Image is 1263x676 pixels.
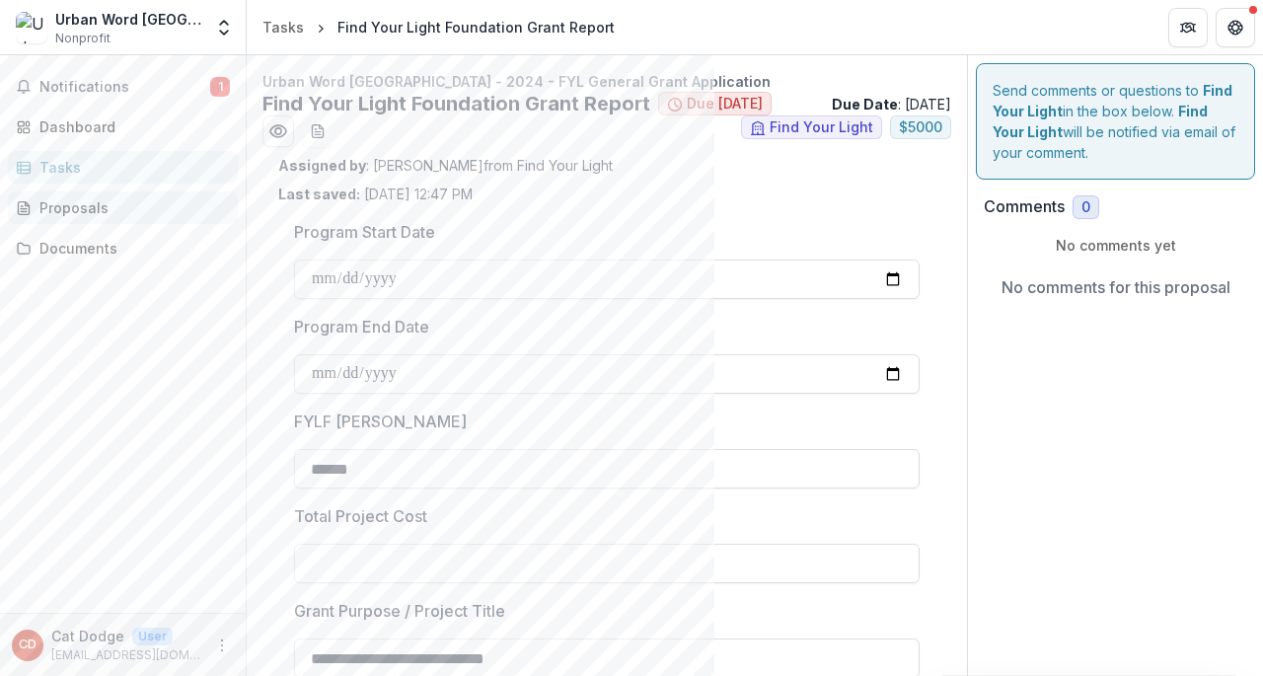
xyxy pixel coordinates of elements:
a: Dashboard [8,111,238,143]
div: Find Your Light Foundation Grant Report [337,17,615,38]
h2: Find Your Light Foundation Grant Report [262,92,650,115]
span: Find Your Light [770,119,873,136]
button: Preview fc0458c5-4f8a-4a86-9f3b-9ba4e7ce3927.pdf [262,115,294,147]
div: Tasks [39,157,222,178]
p: No comments yet [984,235,1247,256]
span: 0 [1081,199,1090,216]
p: Urban Word [GEOGRAPHIC_DATA] - 2024 - FYL General Grant Application [262,71,951,92]
p: Program End Date [294,315,429,338]
a: Tasks [8,151,238,184]
p: Cat Dodge [51,626,124,646]
button: Notifications1 [8,71,238,103]
p: [DATE] 12:47 PM [278,184,473,204]
button: Get Help [1216,8,1255,47]
button: Partners [1168,8,1208,47]
p: Grant Purpose / Project Title [294,599,505,623]
div: Cat Dodge [19,638,37,651]
button: download-word-button [302,115,334,147]
a: Proposals [8,191,238,224]
strong: Assigned by [278,157,366,174]
a: Documents [8,232,238,264]
p: Program Start Date [294,220,435,244]
span: Nonprofit [55,30,111,47]
p: [EMAIL_ADDRESS][DOMAIN_NAME] [51,646,202,664]
nav: breadcrumb [255,13,623,41]
div: Send comments or questions to in the box below. will be notified via email of your comment. [976,63,1255,180]
div: Dashboard [39,116,222,137]
p: No comments for this proposal [1002,275,1230,299]
button: Open entity switcher [210,8,238,47]
span: 1 [210,77,230,97]
div: Documents [39,238,222,259]
p: Total Project Cost [294,504,427,528]
a: Tasks [255,13,312,41]
p: : [DATE] [832,94,951,114]
div: Tasks [262,17,304,38]
div: Proposals [39,197,222,218]
span: $ 5000 [899,119,942,136]
strong: Last saved: [278,186,360,202]
p: User [132,628,173,645]
span: Due [DATE] [687,96,763,113]
div: Urban Word [GEOGRAPHIC_DATA] [55,9,202,30]
span: Notifications [39,79,210,96]
img: Urban Word NYC [16,12,47,43]
p: FYLF [PERSON_NAME] [294,410,467,433]
h2: Comments [984,197,1065,216]
strong: Due Date [832,96,898,113]
button: More [210,634,234,657]
p: : [PERSON_NAME] from Find Your Light [278,155,935,176]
